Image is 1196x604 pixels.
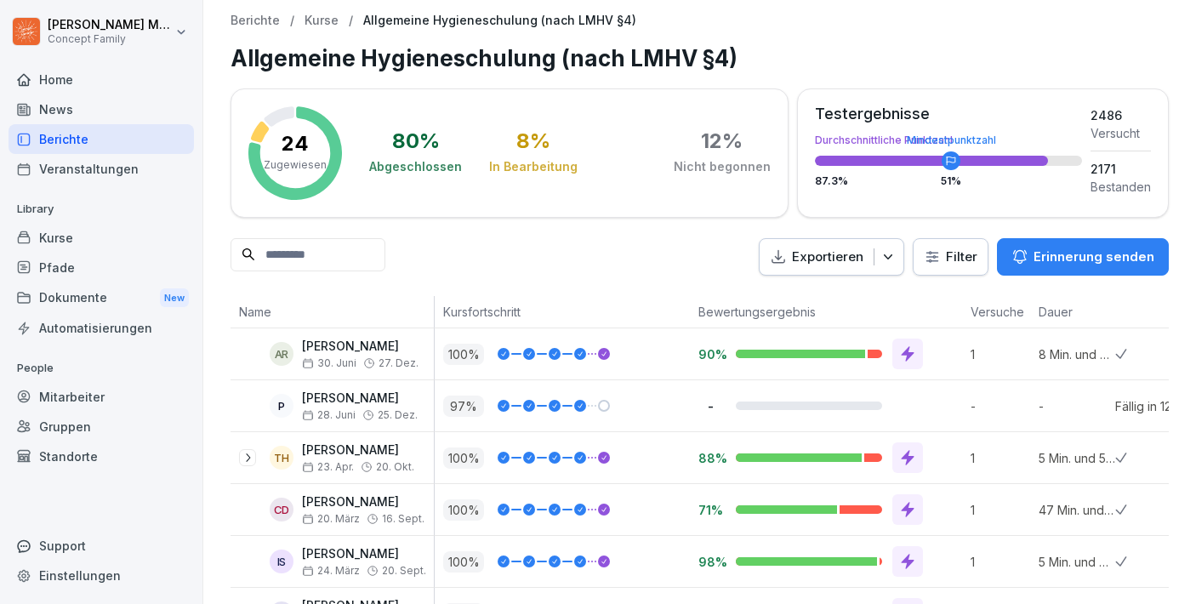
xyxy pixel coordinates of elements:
[302,495,424,510] p: [PERSON_NAME]
[270,550,293,573] div: IS
[941,176,961,186] div: 51 %
[1039,397,1115,415] p: -
[443,499,484,521] p: 100 %
[9,65,194,94] a: Home
[907,135,996,145] div: Mindestpunktzahl
[302,461,354,473] span: 23. Apr.
[302,391,418,406] p: [PERSON_NAME]
[369,158,462,175] div: Abgeschlossen
[1039,553,1115,571] p: 5 Min. und 44 Sek.
[160,288,189,308] div: New
[443,344,484,365] p: 100 %
[924,248,977,265] div: Filter
[443,396,484,417] p: 97 %
[9,313,194,343] a: Automatisierungen
[516,131,550,151] div: 8 %
[270,498,293,521] div: CD
[9,94,194,124] a: News
[971,397,1030,415] p: -
[698,398,722,414] p: -
[379,357,419,369] span: 27. Dez.
[698,346,722,362] p: 90%
[363,14,636,28] p: Allgemeine Hygieneschulung (nach LMHV §4)
[270,394,293,418] div: P
[971,449,1030,467] p: 1
[701,131,743,151] div: 12 %
[239,303,425,321] p: Name
[914,239,988,276] button: Filter
[1039,303,1107,321] p: Dauer
[971,345,1030,363] p: 1
[698,554,722,570] p: 98%
[9,531,194,561] div: Support
[698,502,722,518] p: 71%
[9,154,194,184] a: Veranstaltungen
[382,565,426,577] span: 20. Sept.
[9,223,194,253] a: Kurse
[815,135,1082,145] div: Durchschnittliche Punktzahl
[698,450,722,466] p: 88%
[9,282,194,314] div: Dokumente
[290,14,294,28] p: /
[231,14,280,28] a: Berichte
[349,14,353,28] p: /
[815,106,1082,122] div: Testergebnisse
[792,248,863,267] p: Exportieren
[443,551,484,573] p: 100 %
[376,461,414,473] span: 20. Okt.
[378,409,418,421] span: 25. Dez.
[9,355,194,382] p: People
[1039,345,1115,363] p: 8 Min. und 32 Sek.
[270,446,293,470] div: TH
[282,134,309,154] p: 24
[9,442,194,471] a: Standorte
[815,176,1082,186] div: 87.3 %
[971,501,1030,519] p: 1
[9,382,194,412] a: Mitarbeiter
[302,513,360,525] span: 20. März
[9,282,194,314] a: DokumenteNew
[48,18,172,32] p: [PERSON_NAME] Moraitis
[9,124,194,154] a: Berichte
[1039,449,1115,467] p: 5 Min. und 56 Sek.
[1091,178,1151,196] div: Bestanden
[759,238,904,276] button: Exportieren
[264,157,327,173] p: Zugewiesen
[971,303,1022,321] p: Versuche
[48,33,172,45] p: Concept Family
[9,253,194,282] a: Pfade
[1039,501,1115,519] p: 47 Min. und 10 Sek.
[9,196,194,223] p: Library
[674,158,771,175] div: Nicht begonnen
[971,553,1030,571] p: 1
[1091,160,1151,178] div: 2171
[302,547,426,561] p: [PERSON_NAME]
[9,412,194,442] a: Gruppen
[231,42,1169,75] h1: Allgemeine Hygieneschulung (nach LMHV §4)
[489,158,578,175] div: In Bearbeitung
[302,565,360,577] span: 24. März
[698,303,954,321] p: Bewertungsergebnis
[302,409,356,421] span: 28. Juni
[1091,124,1151,142] div: Versucht
[392,131,440,151] div: 80 %
[443,303,681,321] p: Kursfortschritt
[9,561,194,590] a: Einstellungen
[305,14,339,28] a: Kurse
[997,238,1169,276] button: Erinnerung senden
[302,339,419,354] p: [PERSON_NAME]
[302,443,414,458] p: [PERSON_NAME]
